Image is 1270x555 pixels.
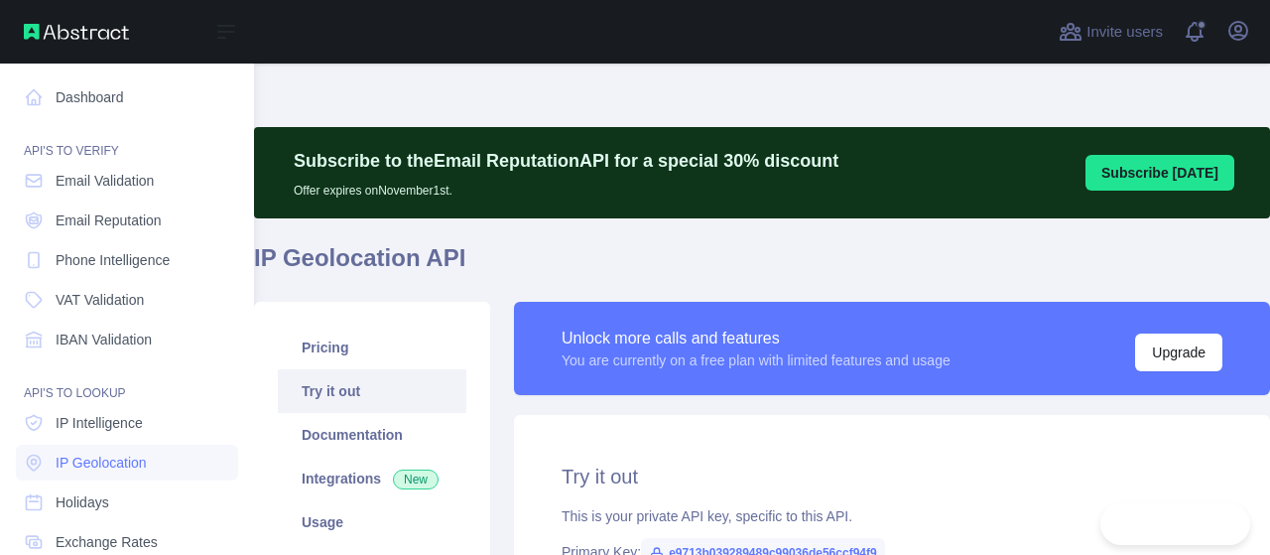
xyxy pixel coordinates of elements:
iframe: Toggle Customer Support [1100,503,1250,545]
a: IP Intelligence [16,405,238,441]
div: This is your private API key, specific to this API. [562,506,1222,526]
a: Documentation [278,413,466,457]
span: New [393,470,439,489]
span: VAT Validation [56,290,144,310]
div: API'S TO VERIFY [16,119,238,159]
div: Unlock more calls and features [562,327,951,350]
button: Invite users [1055,16,1167,48]
span: Email Reputation [56,210,162,230]
a: Pricing [278,326,466,369]
div: You are currently on a free plan with limited features and usage [562,350,951,370]
a: Email Reputation [16,203,238,238]
a: Usage [278,500,466,544]
span: IP Geolocation [56,453,147,473]
button: Upgrade [1135,334,1222,371]
a: IP Geolocation [16,445,238,481]
img: Abstract API [24,24,129,40]
button: Subscribe [DATE] [1085,155,1234,191]
span: Email Validation [56,171,154,191]
p: Offer expires on November 1st. [294,175,838,199]
a: IBAN Validation [16,322,238,357]
span: IP Intelligence [56,413,143,433]
a: Integrations New [278,457,466,500]
span: Invite users [1086,21,1163,44]
span: Phone Intelligence [56,250,170,270]
div: API'S TO LOOKUP [16,361,238,401]
h1: IP Geolocation API [254,242,1270,290]
span: Exchange Rates [56,532,158,552]
a: Holidays [16,485,238,520]
a: Dashboard [16,79,238,115]
a: Phone Intelligence [16,242,238,278]
a: Email Validation [16,163,238,199]
span: IBAN Validation [56,330,152,349]
h2: Try it out [562,463,1222,490]
p: Subscribe to the Email Reputation API for a special 30 % discount [294,147,838,175]
a: Try it out [278,369,466,413]
span: Holidays [56,492,109,512]
a: VAT Validation [16,282,238,318]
